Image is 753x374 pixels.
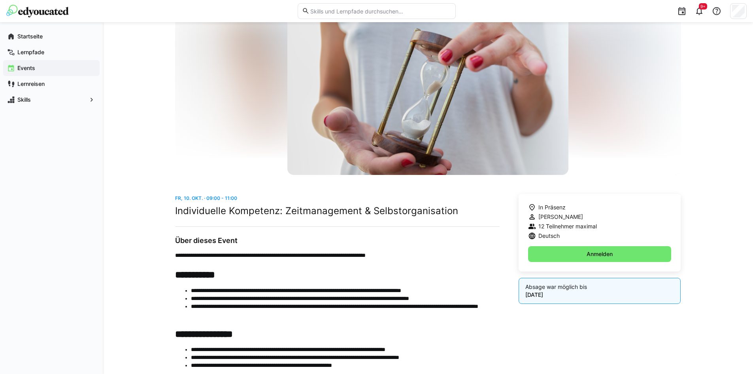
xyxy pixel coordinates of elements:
input: Skills und Lernpfade durchsuchen… [310,8,451,15]
span: In Präsenz [538,203,566,211]
h2: Individuelle Kompetenz: Zeitmanagement & Selbstorganisation [175,205,500,217]
button: Anmelden [528,246,672,262]
span: 9+ [700,4,706,9]
span: Deutsch [538,232,560,240]
span: [PERSON_NAME] [538,213,583,221]
span: Anmelden [585,250,614,258]
span: Fr, 10. Okt. · 09:00 - 11:00 [175,195,237,201]
p: Absage war möglich bis [525,283,674,291]
span: 12 Teilnehmer maximal [538,222,597,230]
h3: Über dieses Event [175,236,500,245]
p: [DATE] [525,291,674,299]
